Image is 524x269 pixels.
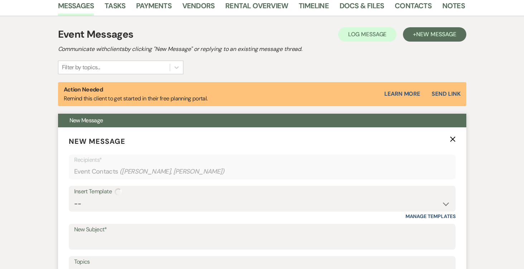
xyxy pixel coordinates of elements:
[69,137,125,146] span: New Message
[348,30,386,38] span: Log Message
[74,257,450,267] label: Topics
[405,213,456,220] a: Manage Templates
[338,27,396,42] button: Log Message
[432,91,460,97] button: Send Link
[58,27,134,42] h1: Event Messages
[384,90,420,98] a: Learn More
[69,117,103,124] span: New Message
[115,188,122,195] img: loading spinner
[74,225,450,235] label: New Subject*
[120,167,225,176] span: ( [PERSON_NAME], [PERSON_NAME] )
[64,85,208,103] p: Remind this client to get started in their free planning portal.
[58,45,466,53] h2: Communicate with clients by clicking "New Message" or replying to an existing message thread.
[62,63,100,72] div: Filter by topics...
[403,27,466,42] button: +New Message
[64,86,103,93] strong: Action Needed
[416,30,456,38] span: New Message
[74,187,450,197] div: Insert Template
[74,165,450,179] div: Event Contacts
[74,155,450,165] p: Recipients*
